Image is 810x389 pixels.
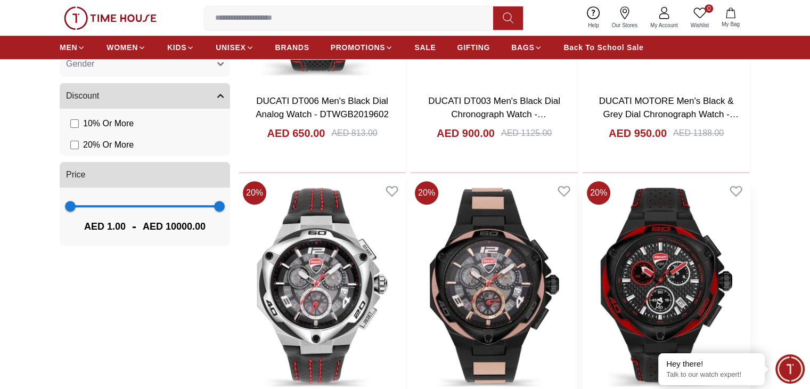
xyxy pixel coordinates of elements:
a: DUCATI DT006 Men's Black Dial Analog Watch - DTWGB2019602 [256,96,389,120]
input: 10% Or More [70,119,79,128]
a: Our Stores [606,4,644,31]
span: 20 % [415,181,438,205]
span: KIDS [167,42,186,53]
span: BRANDS [275,42,309,53]
span: 20 % Or More [83,139,134,151]
a: Help [582,4,606,31]
div: AED 813.00 [331,127,377,140]
a: SALE [414,38,436,57]
span: Our Stores [608,21,642,29]
span: Gender [66,58,94,70]
span: WOMEN [107,42,138,53]
a: BAGS [511,38,542,57]
span: 0 [705,4,713,13]
span: UNISEX [216,42,246,53]
a: Back To School Sale [563,38,643,57]
a: BRANDS [275,38,309,57]
a: WOMEN [107,38,146,57]
span: Help [584,21,603,29]
span: My Account [646,21,682,29]
span: 20 % [587,181,610,205]
a: KIDS [167,38,194,57]
div: AED 1125.00 [501,127,552,140]
img: ... [64,6,157,30]
a: PROMOTIONS [331,38,394,57]
a: DUCATI DT003 Men's Black Dial Chronograph Watch - DTWGC2019102 [428,96,560,133]
button: Discount [60,83,230,109]
input: 20% Or More [70,141,79,149]
button: My Bag [715,5,746,30]
p: Talk to our watch expert! [666,370,757,379]
span: Back To School Sale [563,42,643,53]
div: Chat Widget [775,354,805,384]
span: Discount [66,90,99,102]
h4: AED 900.00 [437,126,495,141]
span: Wishlist [686,21,713,29]
a: UNISEX [216,38,253,57]
div: AED 1188.00 [673,127,724,140]
a: DUCATI MOTORE Men's Black & Grey Dial Chronograph Watch - DTWGO0000308 [599,96,739,133]
span: MEN [60,42,77,53]
a: 0Wishlist [684,4,715,31]
span: PROMOTIONS [331,42,386,53]
a: MEN [60,38,85,57]
span: GIFTING [457,42,490,53]
span: SALE [414,42,436,53]
h4: AED 950.00 [609,126,667,141]
span: 10 % Or More [83,117,134,130]
span: My Bag [717,20,744,28]
div: Hey there! [666,359,757,369]
a: GIFTING [457,38,490,57]
button: Price [60,162,230,188]
span: BAGS [511,42,534,53]
span: - [126,218,143,235]
span: Price [66,168,85,181]
button: Gender [60,51,230,77]
span: AED 1.00 [84,219,126,234]
span: 20 % [243,181,266,205]
span: AED 10000.00 [143,219,206,234]
h4: AED 650.00 [267,126,325,141]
